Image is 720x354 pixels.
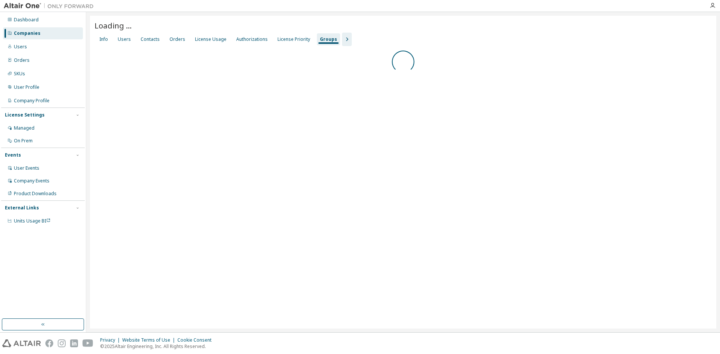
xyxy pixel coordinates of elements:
div: Contacts [141,36,160,42]
div: Authorizations [236,36,268,42]
div: Orders [14,57,30,63]
div: License Settings [5,112,45,118]
div: Info [99,36,108,42]
div: Cookie Consent [177,337,216,343]
div: License Priority [277,36,310,42]
img: facebook.svg [45,339,53,347]
div: Dashboard [14,17,39,23]
div: Users [118,36,131,42]
img: altair_logo.svg [2,339,41,347]
div: Company Profile [14,98,49,104]
div: License Usage [195,36,226,42]
div: Events [5,152,21,158]
img: instagram.svg [58,339,66,347]
img: Altair One [4,2,97,10]
span: Units Usage BI [14,218,51,224]
img: youtube.svg [82,339,93,347]
div: User Events [14,165,39,171]
div: User Profile [14,84,39,90]
img: linkedin.svg [70,339,78,347]
div: On Prem [14,138,33,144]
div: Users [14,44,27,50]
div: External Links [5,205,39,211]
p: © 2025 Altair Engineering, Inc. All Rights Reserved. [100,343,216,350]
div: Privacy [100,337,122,343]
span: Loading ... [94,20,132,31]
div: Product Downloads [14,191,57,197]
div: Groups [320,36,337,42]
div: Company Events [14,178,49,184]
div: SKUs [14,71,25,77]
div: Website Terms of Use [122,337,177,343]
div: Managed [14,125,34,131]
div: Orders [169,36,185,42]
div: Companies [14,30,40,36]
